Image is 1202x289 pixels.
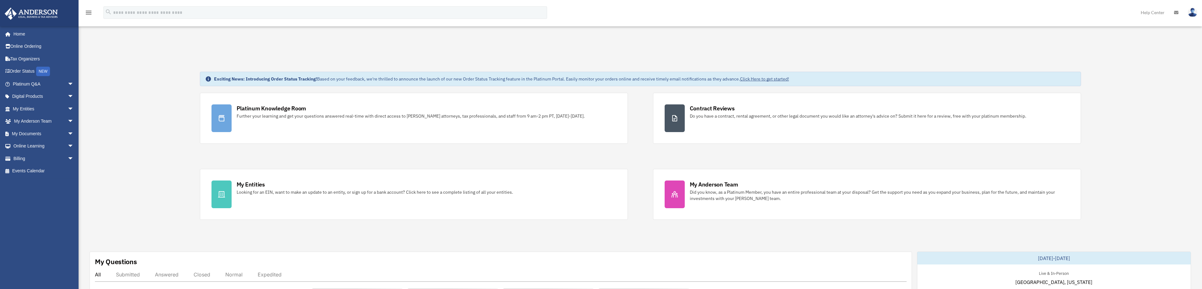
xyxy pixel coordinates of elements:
[1015,278,1092,286] span: [GEOGRAPHIC_DATA], [US_STATE]
[68,140,80,153] span: arrow_drop_down
[1034,270,1074,276] div: Live & In-Person
[68,152,80,165] span: arrow_drop_down
[4,65,83,78] a: Order StatusNEW
[4,115,83,128] a: My Anderson Teamarrow_drop_down
[740,76,789,82] a: Click Here to get started!
[237,181,265,188] div: My Entities
[68,115,80,128] span: arrow_drop_down
[194,271,210,278] div: Closed
[258,271,282,278] div: Expedited
[225,271,243,278] div: Normal
[4,103,83,115] a: My Entitiesarrow_drop_down
[4,127,83,140] a: My Documentsarrow_drop_down
[4,90,83,103] a: Digital Productsarrow_drop_down
[4,78,83,90] a: Platinum Q&Aarrow_drop_down
[4,165,83,177] a: Events Calendar
[200,169,628,220] a: My Entities Looking for an EIN, want to make an update to an entity, or sign up for a bank accoun...
[68,78,80,91] span: arrow_drop_down
[690,189,1069,202] div: Did you know, as a Platinum Member, you have an entire professional team at your disposal? Get th...
[3,8,60,20] img: Anderson Advisors Platinum Portal
[653,93,1081,144] a: Contract Reviews Do you have a contract, rental agreement, or other legal document you would like...
[690,181,738,188] div: My Anderson Team
[4,152,83,165] a: Billingarrow_drop_down
[85,9,92,16] i: menu
[1188,8,1197,17] img: User Pic
[68,103,80,115] span: arrow_drop_down
[36,67,50,76] div: NEW
[237,113,585,119] div: Further your learning and get your questions answered real-time with direct access to [PERSON_NAM...
[116,271,140,278] div: Submitted
[95,257,137,266] div: My Questions
[105,8,112,15] i: search
[4,28,80,40] a: Home
[68,90,80,103] span: arrow_drop_down
[68,127,80,140] span: arrow_drop_down
[690,113,1026,119] div: Do you have a contract, rental agreement, or other legal document you would like an attorney's ad...
[917,252,1191,264] div: [DATE]-[DATE]
[155,271,178,278] div: Answered
[4,140,83,153] a: Online Learningarrow_drop_down
[200,93,628,144] a: Platinum Knowledge Room Further your learning and get your questions answered real-time with dire...
[237,189,513,195] div: Looking for an EIN, want to make an update to an entity, or sign up for a bank account? Click her...
[4,40,83,53] a: Online Ordering
[690,104,735,112] div: Contract Reviews
[214,76,789,82] div: Based on your feedback, we're thrilled to announce the launch of our new Order Status Tracking fe...
[214,76,317,82] strong: Exciting News: Introducing Order Status Tracking!
[237,104,306,112] div: Platinum Knowledge Room
[95,271,101,278] div: All
[85,11,92,16] a: menu
[653,169,1081,220] a: My Anderson Team Did you know, as a Platinum Member, you have an entire professional team at your...
[4,53,83,65] a: Tax Organizers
